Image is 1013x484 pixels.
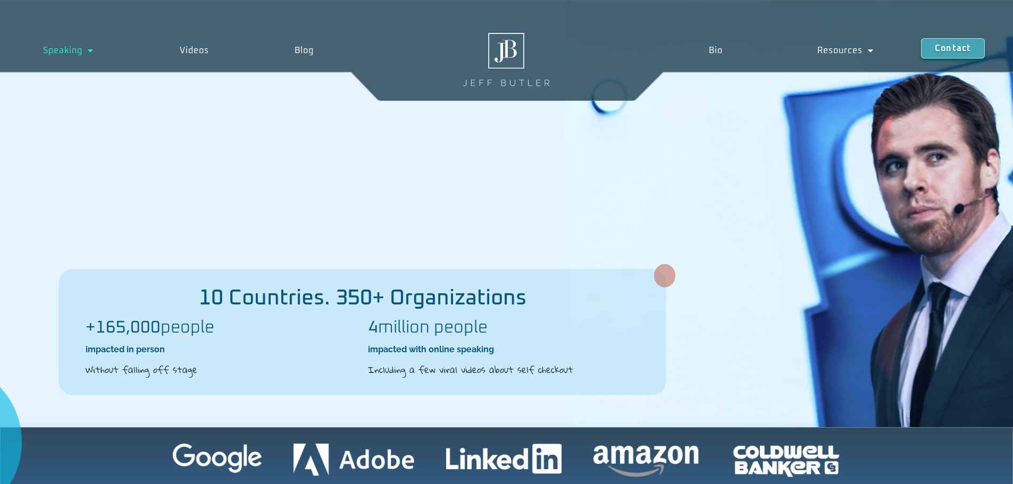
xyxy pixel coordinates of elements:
a: Bio [661,38,769,63]
b: +165,000 [86,319,161,336]
a: Resources [770,38,921,63]
h2: impacted with online speaking [368,344,640,355]
nav: Menu [661,38,921,63]
h2: 10 Countries. 350+ Organizations [59,287,666,309]
h2: impacted in person [86,344,357,355]
a: Videos [137,38,252,63]
h2: million people [368,319,640,336]
a: Blog [252,38,357,63]
a: Contact [921,38,985,58]
h2: Without falling off stage [86,363,357,377]
b: 4 [368,319,378,336]
span: Contact [935,44,971,53]
h2: people [86,319,357,336]
h2: Including a few viral videos about self checkout [368,363,640,377]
